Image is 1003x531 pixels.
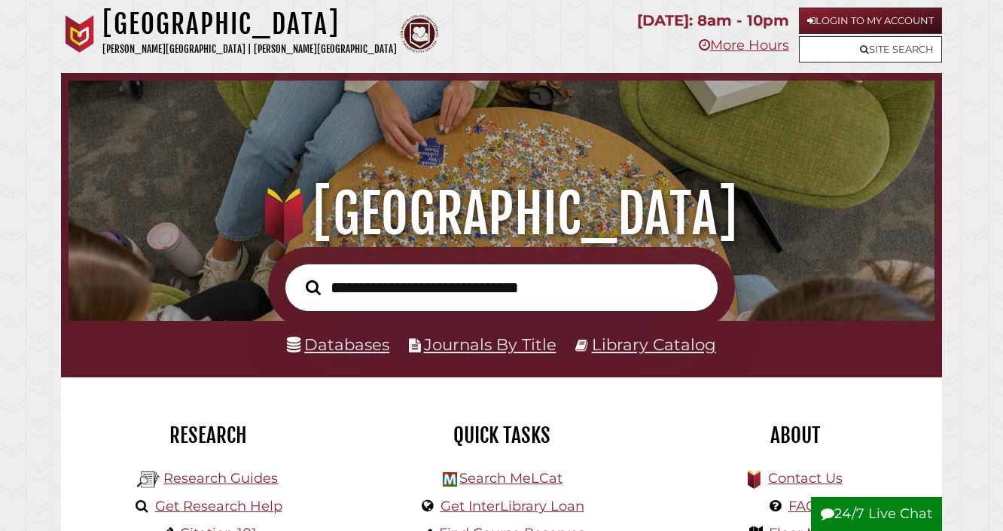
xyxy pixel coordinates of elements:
[799,8,942,34] a: Login to My Account
[306,279,321,295] i: Search
[401,15,438,53] img: Calvin Theological Seminary
[84,181,919,247] h1: [GEOGRAPHIC_DATA]
[298,276,328,298] button: Search
[366,423,637,448] h2: Quick Tasks
[441,498,584,514] a: Get InterLibrary Loan
[592,334,716,354] a: Library Catalog
[102,8,397,41] h1: [GEOGRAPHIC_DATA]
[799,36,942,63] a: Site Search
[61,15,99,53] img: Calvin University
[443,472,457,487] img: Hekman Library Logo
[660,423,931,448] h2: About
[788,498,824,514] a: FAQs
[459,470,562,487] a: Search MeLCat
[163,470,278,487] a: Research Guides
[699,37,789,53] a: More Hours
[155,498,282,514] a: Get Research Help
[424,334,556,354] a: Journals By Title
[637,8,789,34] p: [DATE]: 8am - 10pm
[137,468,160,491] img: Hekman Library Logo
[72,423,343,448] h2: Research
[768,470,843,487] a: Contact Us
[102,41,397,58] p: [PERSON_NAME][GEOGRAPHIC_DATA] | [PERSON_NAME][GEOGRAPHIC_DATA]
[287,334,389,354] a: Databases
